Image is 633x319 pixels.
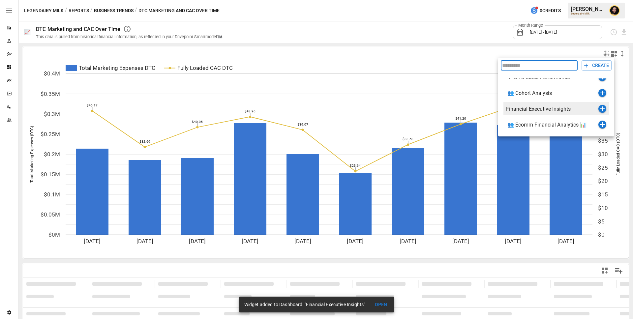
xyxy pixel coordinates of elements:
div: Cohort Analysis [515,90,598,96]
div: Widget added to Dashboard: "Financial Executive Insights" [244,299,365,310]
div: 👥 [506,122,515,128]
div: Ecomm Financial Analytics 📊 [515,122,598,128]
div: Financial Executive Insights [506,106,598,112]
button: CREATE [582,60,612,71]
button: OPEN [370,299,391,311]
div: 👥 [506,90,515,96]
